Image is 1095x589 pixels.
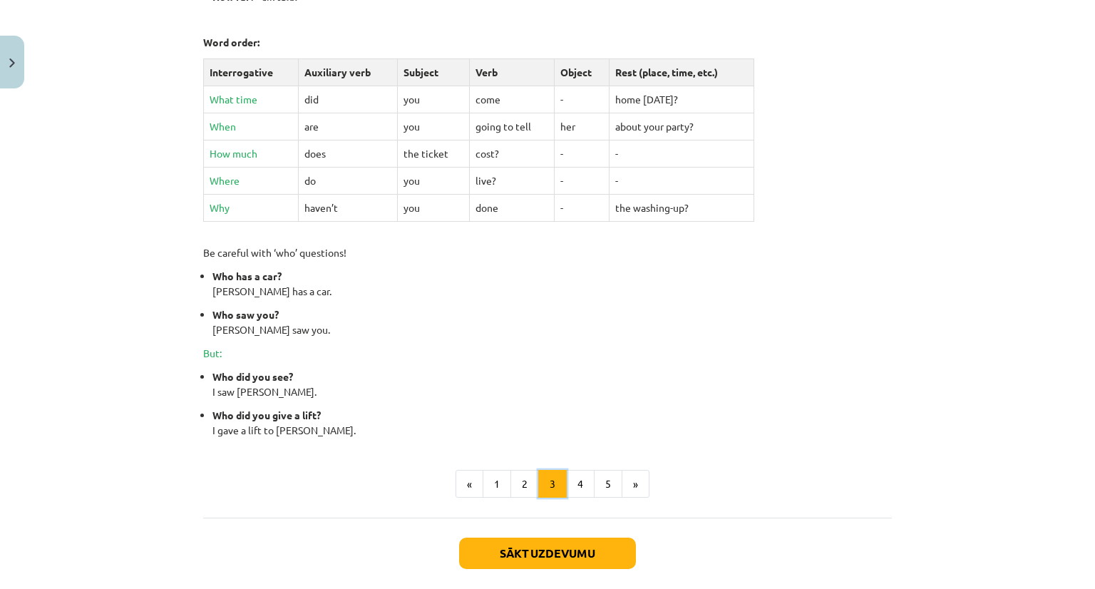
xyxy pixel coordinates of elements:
[610,86,754,113] td: home [DATE]?
[397,113,469,140] td: you
[210,201,230,214] span: Why
[212,269,892,299] p: [PERSON_NAME] has a car.
[469,113,555,140] td: going to tell
[203,470,892,498] nav: Page navigation example
[469,140,555,167] td: cost?
[299,140,397,167] td: does
[299,58,397,86] td: Auxiliary verb
[555,86,610,113] td: -
[538,470,567,498] button: 3
[594,470,622,498] button: 5
[299,167,397,194] td: do
[210,93,257,106] span: What time
[203,245,892,260] p: Be careful with ‘who’ questions!
[210,147,257,160] span: How much
[566,470,595,498] button: 4
[610,194,754,221] td: the washing-up?
[459,538,636,569] button: Sākt uzdevumu
[469,194,555,221] td: done
[555,167,610,194] td: -
[212,369,892,399] p: I saw [PERSON_NAME].
[212,307,892,337] p: [PERSON_NAME] saw you.
[212,408,892,438] p: I gave a lift to [PERSON_NAME].
[397,58,469,86] td: Subject
[555,194,610,221] td: -
[299,194,397,221] td: haven’t
[397,140,469,167] td: the ticket
[510,470,539,498] button: 2
[610,140,754,167] td: -
[469,86,555,113] td: come
[9,58,15,68] img: icon-close-lesson-0947bae3869378f0d4975bcd49f059093ad1ed9edebbc8119c70593378902aed.svg
[210,174,240,187] span: Where
[299,86,397,113] td: did
[622,470,649,498] button: »
[212,270,282,282] strong: Who has a car?
[397,86,469,113] td: you
[456,470,483,498] button: «
[555,58,610,86] td: Object
[203,347,222,359] span: But:
[212,308,279,321] strong: Who saw you?
[469,167,555,194] td: live?
[203,36,259,48] strong: Word order:
[212,370,293,383] strong: Who did you see?
[610,113,754,140] td: about your party?
[555,140,610,167] td: -
[397,167,469,194] td: you
[610,167,754,194] td: -
[397,194,469,221] td: you
[204,58,299,86] td: Interrogative
[469,58,555,86] td: Verb
[483,470,511,498] button: 1
[610,58,754,86] td: Rest (place, time, etc.)
[555,113,610,140] td: her
[299,113,397,140] td: are
[212,409,321,421] strong: Who did you give a lift?
[210,120,236,133] span: When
